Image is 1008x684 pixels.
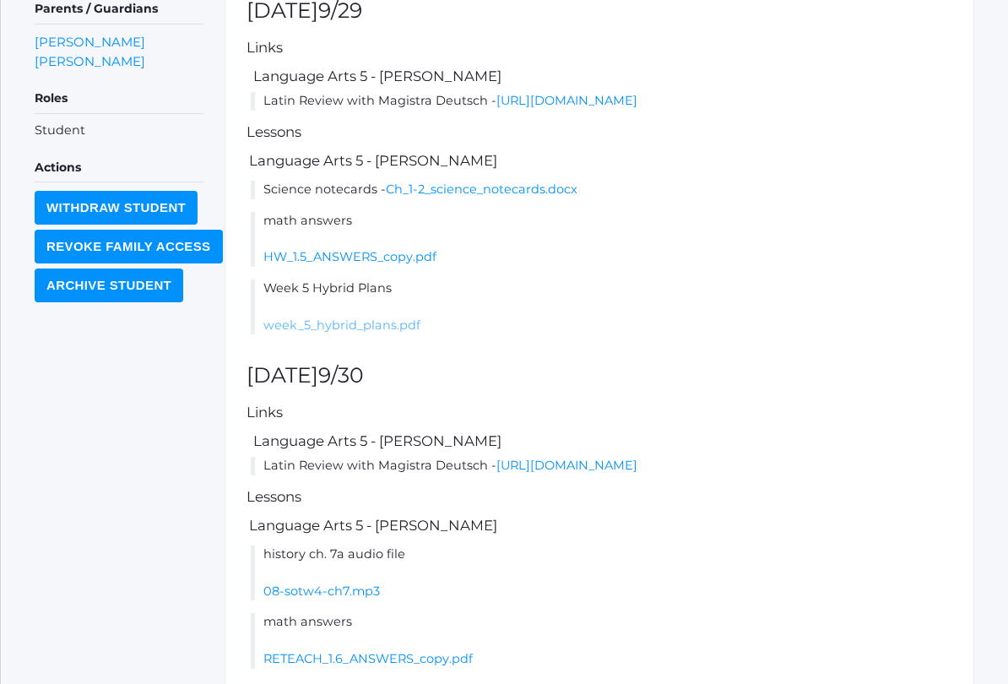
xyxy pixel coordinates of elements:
a: [PERSON_NAME] [35,32,145,52]
h5: Links [247,40,952,55]
li: Latin Review with Magistra Deutsch - [251,92,952,111]
li: math answers [251,212,952,267]
li: Student [35,122,203,140]
li: Science notecards - [251,181,952,199]
a: 08-sotw4-ch7.mp3 [263,584,380,599]
li: history ch. 7a audio file [251,546,952,600]
h5: Language Arts 5 - [PERSON_NAME] [247,518,952,533]
h5: Language Arts 5 - [PERSON_NAME] [251,433,952,448]
input: Revoke Family Access [35,230,223,263]
h5: Roles [35,84,203,113]
input: Withdraw Student [35,191,198,225]
input: Archive Student [35,269,183,302]
h2: [DATE] [247,364,952,388]
a: Ch_1-2_science_notecards.docx [386,182,577,197]
li: Latin Review with Magistra Deutsch - [251,457,952,475]
a: week_5_hybrid_plans.pdf [263,318,420,333]
h5: Language Arts 5 - [PERSON_NAME] [247,153,952,168]
h5: Language Arts 5 - [PERSON_NAME] [251,68,952,84]
li: Week 5 Hybrid Plans [251,280,952,334]
a: HW_1.5_ANSWERS_copy.pdf [263,249,436,264]
a: [PERSON_NAME] [35,52,145,71]
a: [URL][DOMAIN_NAME] [496,458,637,473]
h5: Actions [35,154,203,182]
h5: Links [247,404,952,420]
a: RETEACH_1.6_ANSWERS_copy.pdf [263,651,473,666]
span: 9/30 [318,362,364,388]
h5: Lessons [247,489,952,504]
h5: Lessons [247,124,952,139]
a: [URL][DOMAIN_NAME] [496,93,637,108]
li: math answers [251,613,952,668]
